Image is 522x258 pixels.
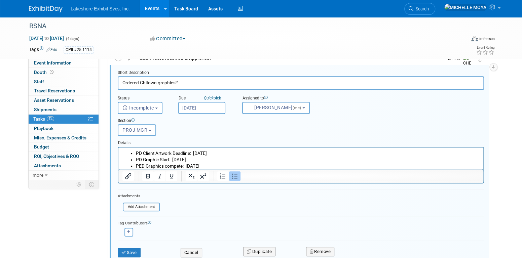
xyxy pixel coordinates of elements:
button: Remove [306,247,335,256]
div: Short Description [118,70,484,76]
span: (me) [293,105,301,110]
body: Rich Text Area. Press ALT-0 for help. [4,3,362,22]
a: Shipments [29,105,99,114]
div: Event Rating [476,46,494,49]
img: ExhibitDay [29,6,63,12]
iframe: Rich Text Area [118,147,483,169]
span: Staff [34,79,44,84]
button: Underline [166,171,177,181]
a: more [29,171,99,180]
a: Event Information [29,58,99,68]
div: Assigned to [242,95,326,102]
button: Bold [142,171,154,181]
button: Committed [148,35,188,42]
div: Details [118,137,484,146]
span: Booth not reserved yet [48,70,55,75]
button: Save [118,248,141,257]
input: Due Date [178,102,225,114]
span: (4 days) [65,37,79,41]
a: Booth [29,68,99,77]
span: Asset Reservations [34,97,74,103]
span: Attachments [34,163,61,168]
input: Name of task or a short description [118,76,484,89]
button: Subscript [186,171,197,181]
span: Travel Reservations [34,88,75,93]
div: RSNA [27,20,455,32]
li: PED Graphics compete: [DATE] [17,15,361,22]
button: [PERSON_NAME](me) [242,102,310,114]
li: PD Graphic Start: [DATE] [17,9,361,15]
div: Section [118,118,453,124]
a: Attachments [29,161,99,170]
div: Attachments [118,193,160,199]
span: [PERSON_NAME] [247,105,302,110]
a: Tasks4% [29,115,99,124]
td: Personalize Event Tab Strip [73,180,85,189]
span: Incomplete [122,105,154,111]
span: Shipments [34,107,57,112]
a: Edit [46,47,58,52]
a: Budget [29,142,99,152]
span: Budget [34,144,49,149]
td: Toggle Event Tabs [85,180,99,189]
a: ROI, Objectives & ROO [29,152,99,161]
span: 4% [47,116,54,121]
button: Insert/edit link [122,171,134,181]
span: [DATE] [DATE] [29,35,64,41]
button: Incomplete [118,102,162,114]
i: Quick [204,96,214,100]
span: Booth [34,70,55,75]
span: Event Information [34,60,72,66]
button: Numbered list [217,171,229,181]
a: Quickpick [202,95,222,101]
div: Due [178,95,232,102]
td: Tags [29,46,58,54]
span: Lakeshore Exhibit Svcs, Inc. [71,6,130,11]
img: Format-Inperson.png [471,36,478,41]
a: Search [404,3,435,15]
a: Asset Reservations [29,96,99,105]
button: Italic [154,171,165,181]
span: ROI, Objectives & ROO [34,154,79,159]
button: Cancel [181,248,202,257]
span: more [33,172,43,178]
img: MICHELLE MOYA [444,4,487,11]
div: In-Person [479,36,495,41]
div: CPII #25-1114 [64,46,94,53]
button: PROJ MGR [118,124,156,136]
span: PROJ MGR [122,127,147,133]
button: Bullet list [229,171,240,181]
button: Superscript [197,171,209,181]
span: Tasks [33,116,54,122]
span: to [43,36,50,41]
a: Misc. Expenses & Credits [29,133,99,142]
div: Tag Contributors [118,219,484,226]
a: Travel Reservations [29,86,99,95]
a: Playbook [29,124,99,133]
button: Duplicate [243,247,275,256]
div: Status [118,95,168,102]
div: Event Format [425,35,495,45]
span: Playbook [34,126,53,131]
span: Search [413,6,429,11]
span: Misc. Expenses & Credits [34,135,86,140]
a: Staff [29,77,99,86]
li: PD Client Artwork Deadline: [DATE] [17,3,361,9]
